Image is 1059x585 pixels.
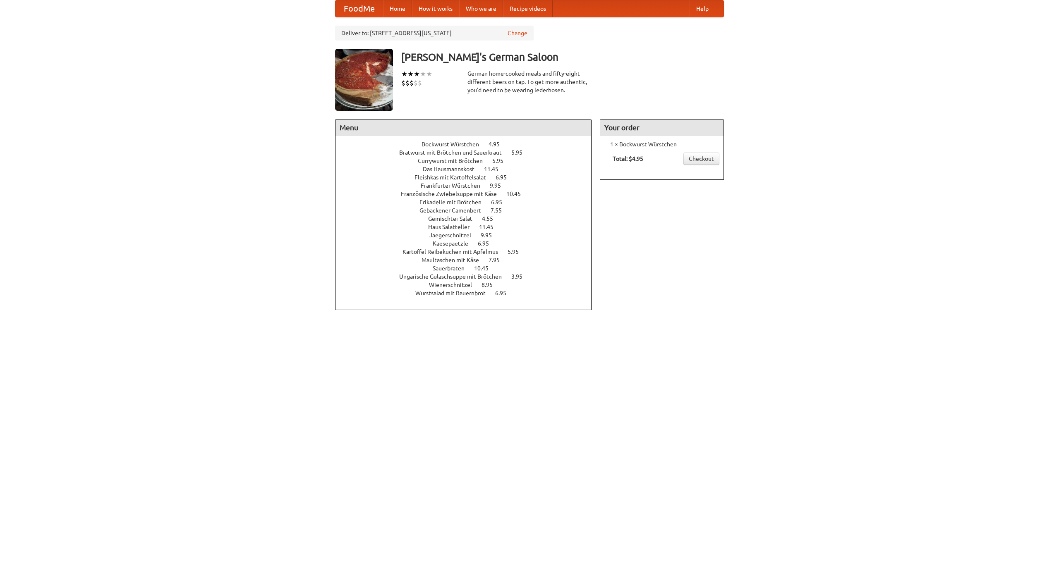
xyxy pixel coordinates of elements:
h3: [PERSON_NAME]'s German Saloon [401,49,724,65]
span: 5.95 [508,248,527,255]
li: $ [410,79,414,88]
a: Bratwurst mit Brötchen und Sauerkraut 5.95 [399,149,538,156]
span: 6.95 [495,290,515,296]
span: 7.95 [489,257,508,263]
a: Kartoffel Reibekuchen mit Apfelmus 5.95 [403,248,534,255]
span: 6.95 [491,199,510,205]
li: $ [414,79,418,88]
span: Bratwurst mit Brötchen und Sauerkraut [399,149,510,156]
span: Gebackener Camenbert [419,207,489,214]
span: 5.95 [511,149,531,156]
h4: Your order [600,119,724,136]
span: 6.95 [478,240,497,247]
li: ★ [401,69,407,79]
a: Wurstsalad mit Bauernbrot 6.95 [415,290,522,296]
span: Haus Salatteller [428,224,478,230]
span: Maultaschen mit Käse [422,257,487,263]
span: 10.45 [506,191,529,197]
a: Haus Salatteller 11.45 [428,224,509,230]
li: ★ [420,69,426,79]
span: Frikadelle mit Brötchen [419,199,490,205]
li: ★ [414,69,420,79]
span: Bockwurst Würstchen [422,141,487,148]
a: Wienerschnitzel 8.95 [429,282,508,288]
a: Currywurst mit Brötchen 5.95 [418,158,519,164]
span: 4.95 [489,141,508,148]
a: Gemischter Salat 4.55 [428,215,508,222]
a: Maultaschen mit Käse 7.95 [422,257,515,263]
a: Gebackener Camenbert 7.55 [419,207,517,214]
a: Who we are [459,0,503,17]
span: Wurstsalad mit Bauernbrot [415,290,494,296]
span: 11.45 [484,166,507,172]
span: Französische Zwiebelsuppe mit Käse [401,191,505,197]
a: Recipe videos [503,0,553,17]
a: Ungarische Gulaschsuppe mit Brötchen 3.95 [399,273,538,280]
a: Checkout [683,153,719,165]
span: Gemischter Salat [428,215,481,222]
span: Ungarische Gulaschsuppe mit Brötchen [399,273,510,280]
li: $ [405,79,410,88]
h4: Menu [335,119,591,136]
a: Sauerbraten 10.45 [433,265,504,272]
a: Das Hausmannskost 11.45 [423,166,514,172]
span: Sauerbraten [433,265,473,272]
span: 4.55 [482,215,501,222]
span: 6.95 [496,174,515,181]
a: Bockwurst Würstchen 4.95 [422,141,515,148]
span: Kaesepaetzle [433,240,477,247]
a: Help [690,0,715,17]
span: 10.45 [474,265,497,272]
span: Wienerschnitzel [429,282,480,288]
li: $ [418,79,422,88]
span: Das Hausmannskost [423,166,483,172]
li: 1 × Bockwurst Würstchen [604,140,719,148]
li: $ [401,79,405,88]
a: Home [383,0,412,17]
span: 11.45 [479,224,502,230]
a: Kaesepaetzle 6.95 [433,240,504,247]
b: Total: $4.95 [613,155,643,162]
span: 9.95 [490,182,509,189]
a: Change [508,29,527,37]
span: Jaegerschnitzel [429,232,479,239]
span: 5.95 [492,158,512,164]
a: Frankfurter Würstchen 9.95 [421,182,516,189]
a: Frikadelle mit Brötchen 6.95 [419,199,518,205]
a: How it works [412,0,459,17]
li: ★ [426,69,432,79]
span: 8.95 [482,282,501,288]
span: 9.95 [481,232,500,239]
a: Französische Zwiebelsuppe mit Käse 10.45 [401,191,536,197]
span: Frankfurter Würstchen [421,182,489,189]
a: FoodMe [335,0,383,17]
span: Currywurst mit Brötchen [418,158,491,164]
span: 3.95 [511,273,531,280]
div: German home-cooked meals and fifty-eight different beers on tap. To get more authentic, you'd nee... [467,69,592,94]
img: angular.jpg [335,49,393,111]
a: Fleishkas mit Kartoffelsalat 6.95 [414,174,522,181]
span: Kartoffel Reibekuchen mit Apfelmus [403,248,506,255]
li: ★ [407,69,414,79]
div: Deliver to: [STREET_ADDRESS][US_STATE] [335,26,534,41]
span: 7.55 [491,207,510,214]
a: Jaegerschnitzel 9.95 [429,232,507,239]
span: Fleishkas mit Kartoffelsalat [414,174,494,181]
